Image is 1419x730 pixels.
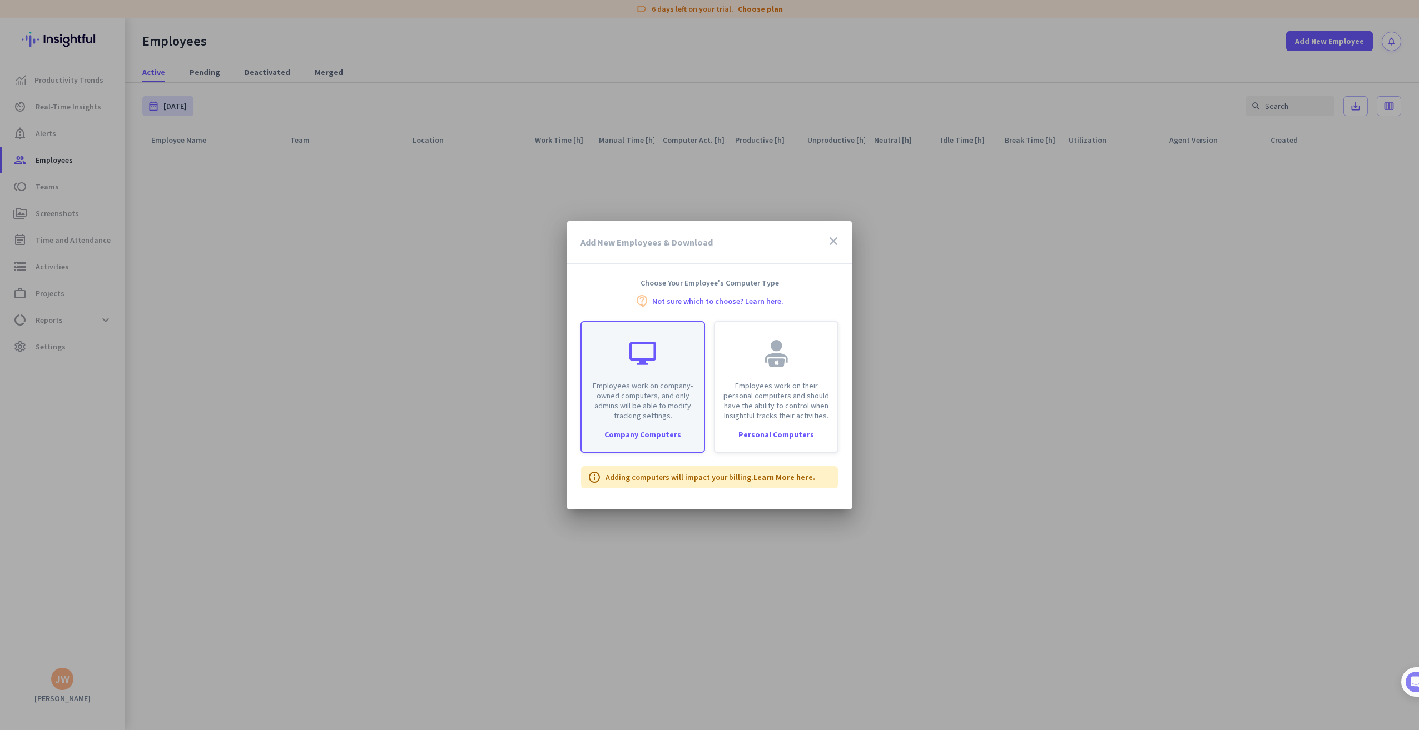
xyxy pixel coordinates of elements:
h3: Add New Employees & Download [580,238,713,247]
a: Not sure which to choose? Learn here. [652,297,783,305]
i: info [588,471,601,484]
p: Employees work on their personal computers and should have the ability to control when Insightful... [722,381,831,421]
a: Learn More here. [753,472,815,482]
h4: Choose Your Employee's Computer Type [567,278,852,288]
p: Employees work on company-owned computers, and only admins will be able to modify tracking settings. [588,381,697,421]
div: Personal Computers [715,431,837,438]
p: Adding computers will impact your billing. [606,472,815,483]
i: contact_support [636,294,649,308]
i: close [827,234,840,248]
div: Company Computers [582,431,704,438]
